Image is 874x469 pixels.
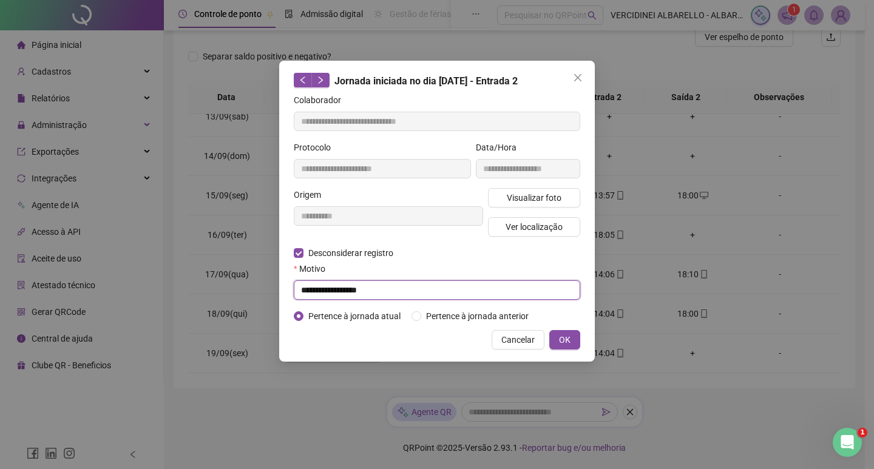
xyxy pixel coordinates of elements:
[568,68,588,87] button: Close
[294,141,339,154] label: Protocolo
[316,76,325,84] span: right
[294,93,349,107] label: Colaborador
[573,73,583,83] span: close
[488,188,580,208] button: Visualizar foto
[294,73,580,89] div: Jornada iniciada no dia [DATE] - Entrada 2
[549,330,580,349] button: OK
[492,330,544,349] button: Cancelar
[294,262,333,275] label: Motivo
[501,333,535,346] span: Cancelar
[294,73,312,87] button: left
[303,309,405,323] span: Pertence à jornada atual
[299,76,307,84] span: left
[303,246,398,260] span: Desconsiderar registro
[294,188,329,201] label: Origem
[421,309,534,323] span: Pertence à jornada anterior
[506,220,563,234] span: Ver localização
[858,428,867,437] span: 1
[507,191,561,204] span: Visualizar foto
[488,217,580,237] button: Ver localização
[311,73,330,87] button: right
[559,333,571,346] span: OK
[833,428,862,457] iframe: Intercom live chat
[476,141,524,154] label: Data/Hora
